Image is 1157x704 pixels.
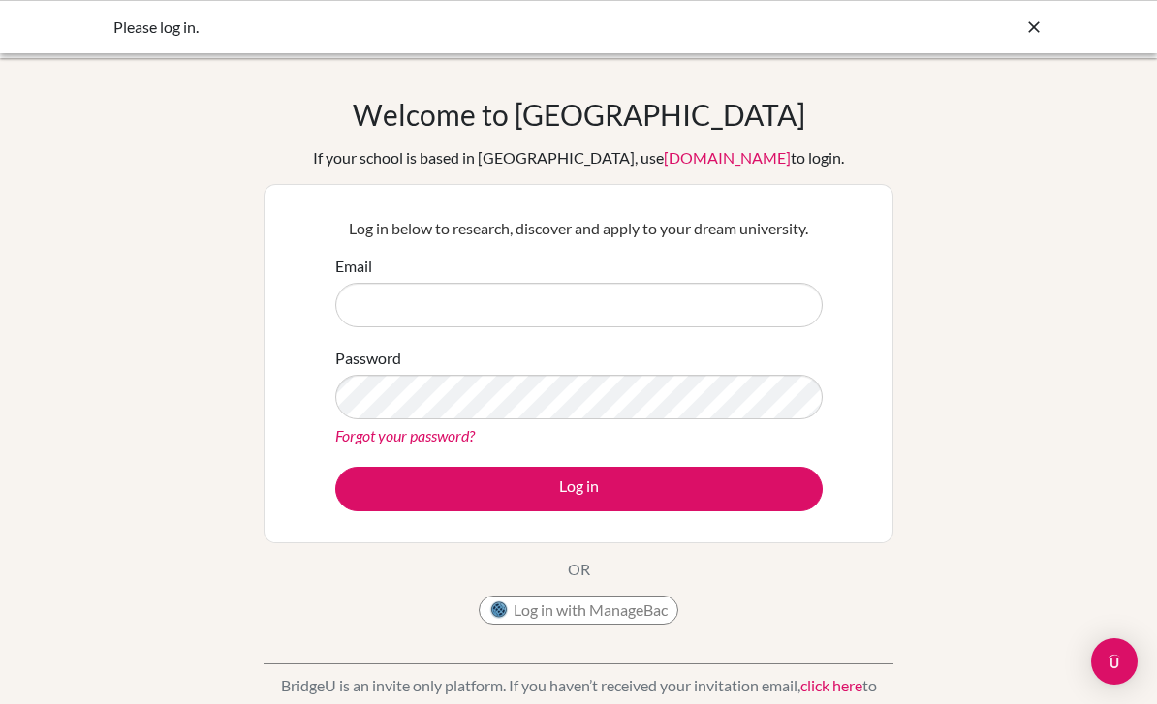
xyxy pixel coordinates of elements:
[335,217,823,240] p: Log in below to research, discover and apply to your dream university.
[568,558,590,581] p: OR
[353,97,805,132] h1: Welcome to [GEOGRAPHIC_DATA]
[335,347,401,370] label: Password
[800,676,862,694] a: click here
[335,255,372,278] label: Email
[335,426,475,444] a: Forgot your password?
[335,467,823,511] button: Log in
[664,148,791,167] a: [DOMAIN_NAME]
[1091,638,1138,685] div: Open Intercom Messenger
[313,146,844,169] div: If your school is based in [GEOGRAPHIC_DATA], use to login.
[479,596,678,625] button: Log in with ManageBac
[113,15,753,39] div: Please log in.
